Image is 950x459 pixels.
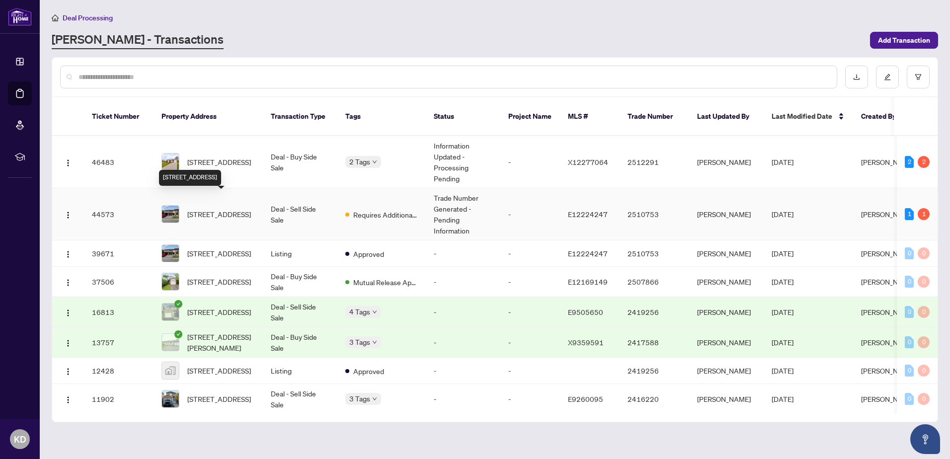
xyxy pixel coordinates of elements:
[426,240,500,267] td: -
[263,97,337,136] th: Transaction Type
[772,249,793,258] span: [DATE]
[500,384,560,414] td: -
[263,267,337,297] td: Deal - Buy Side Sale
[861,249,915,258] span: [PERSON_NAME]
[187,276,251,287] span: [STREET_ADDRESS]
[174,300,182,308] span: check-circle
[263,240,337,267] td: Listing
[568,157,608,166] span: X12277064
[918,276,930,288] div: 0
[878,32,930,48] span: Add Transaction
[905,276,914,288] div: 0
[372,309,377,314] span: down
[84,97,154,136] th: Ticket Number
[162,206,179,223] img: thumbnail-img
[84,358,154,384] td: 12428
[905,156,914,168] div: 2
[52,31,224,49] a: [PERSON_NAME] - Transactions
[426,327,500,358] td: -
[353,277,418,288] span: Mutual Release Approved
[263,136,337,188] td: Deal - Buy Side Sale
[620,297,689,327] td: 2419256
[84,327,154,358] td: 13757
[620,327,689,358] td: 2417588
[162,245,179,262] img: thumbnail-img
[14,432,26,446] span: KD
[64,250,72,258] img: Logo
[918,336,930,348] div: 0
[353,248,384,259] span: Approved
[500,267,560,297] td: -
[426,384,500,414] td: -
[60,154,76,170] button: Logo
[349,336,370,348] span: 3 Tags
[84,240,154,267] td: 39671
[187,209,251,220] span: [STREET_ADDRESS]
[568,394,603,403] span: E9260095
[500,240,560,267] td: -
[159,170,221,186] div: [STREET_ADDRESS]
[905,306,914,318] div: 0
[426,297,500,327] td: -
[845,66,868,88] button: download
[500,358,560,384] td: -
[263,188,337,240] td: Deal - Sell Side Sale
[853,97,913,136] th: Created By
[263,327,337,358] td: Deal - Buy Side Sale
[772,307,793,316] span: [DATE]
[772,394,793,403] span: [DATE]
[60,304,76,320] button: Logo
[853,74,860,80] span: download
[372,396,377,401] span: down
[689,297,764,327] td: [PERSON_NAME]
[861,338,915,347] span: [PERSON_NAME]
[689,358,764,384] td: [PERSON_NAME]
[905,247,914,259] div: 0
[187,393,251,404] span: [STREET_ADDRESS]
[620,240,689,267] td: 2510753
[560,97,620,136] th: MLS #
[689,188,764,240] td: [PERSON_NAME]
[772,338,793,347] span: [DATE]
[772,111,832,122] span: Last Modified Date
[84,267,154,297] td: 37506
[426,358,500,384] td: -
[64,339,72,347] img: Logo
[772,157,793,166] span: [DATE]
[500,327,560,358] td: -
[772,366,793,375] span: [DATE]
[568,307,603,316] span: E9505650
[64,159,72,167] img: Logo
[620,267,689,297] td: 2507866
[154,97,263,136] th: Property Address
[620,136,689,188] td: 2512291
[187,156,251,167] span: [STREET_ADDRESS]
[861,210,915,219] span: [PERSON_NAME]
[349,156,370,167] span: 2 Tags
[861,157,915,166] span: [PERSON_NAME]
[263,384,337,414] td: Deal - Sell Side Sale
[64,211,72,219] img: Logo
[353,209,418,220] span: Requires Additional Docs
[918,306,930,318] div: 0
[372,159,377,164] span: down
[620,97,689,136] th: Trade Number
[918,247,930,259] div: 0
[689,327,764,358] td: [PERSON_NAME]
[568,277,608,286] span: E12169149
[426,267,500,297] td: -
[870,32,938,49] button: Add Transaction
[918,393,930,405] div: 0
[905,208,914,220] div: 1
[620,384,689,414] td: 2416220
[426,136,500,188] td: Information Updated - Processing Pending
[84,188,154,240] td: 44573
[84,384,154,414] td: 11902
[60,245,76,261] button: Logo
[861,277,915,286] span: [PERSON_NAME]
[772,277,793,286] span: [DATE]
[905,393,914,405] div: 0
[263,358,337,384] td: Listing
[349,393,370,404] span: 3 Tags
[337,97,426,136] th: Tags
